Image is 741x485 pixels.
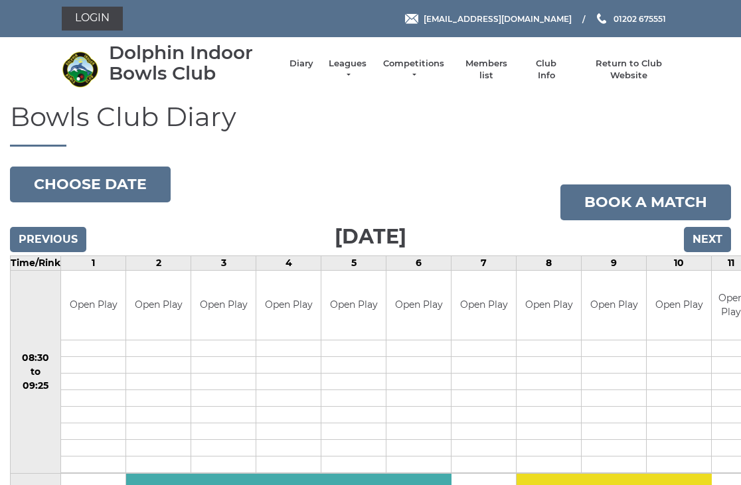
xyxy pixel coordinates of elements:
input: Previous [10,227,86,252]
a: Members list [458,58,513,82]
button: Choose date [10,167,171,202]
td: Open Play [191,271,256,340]
td: Open Play [321,271,386,340]
td: 6 [386,255,452,270]
td: 4 [256,255,321,270]
td: 3 [191,255,256,270]
a: Login [62,7,123,31]
a: Phone us 01202 675551 [595,13,666,25]
a: Diary [289,58,313,70]
td: Open Play [582,271,646,340]
td: 9 [582,255,647,270]
td: 5 [321,255,386,270]
span: 01202 675551 [614,13,666,23]
td: Open Play [647,271,711,340]
td: 08:30 to 09:25 [11,270,61,474]
a: Return to Club Website [579,58,679,82]
td: 2 [126,255,191,270]
td: Open Play [386,271,451,340]
a: Leagues [327,58,369,82]
span: [EMAIL_ADDRESS][DOMAIN_NAME] [424,13,572,23]
td: 7 [452,255,517,270]
td: Open Play [517,271,581,340]
img: Dolphin Indoor Bowls Club [62,51,98,88]
td: 8 [517,255,582,270]
img: Phone us [597,13,606,24]
td: Open Play [256,271,321,340]
td: Open Play [61,271,125,340]
td: 10 [647,255,712,270]
td: Time/Rink [11,255,61,270]
input: Next [684,227,731,252]
h1: Bowls Club Diary [10,102,731,147]
a: Book a match [560,184,731,220]
td: Open Play [452,271,516,340]
a: Competitions [382,58,446,82]
img: Email [405,14,418,24]
div: Dolphin Indoor Bowls Club [109,42,276,84]
a: Club Info [527,58,566,82]
td: Open Play [126,271,191,340]
a: Email [EMAIL_ADDRESS][DOMAIN_NAME] [405,13,572,25]
td: 1 [61,255,126,270]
